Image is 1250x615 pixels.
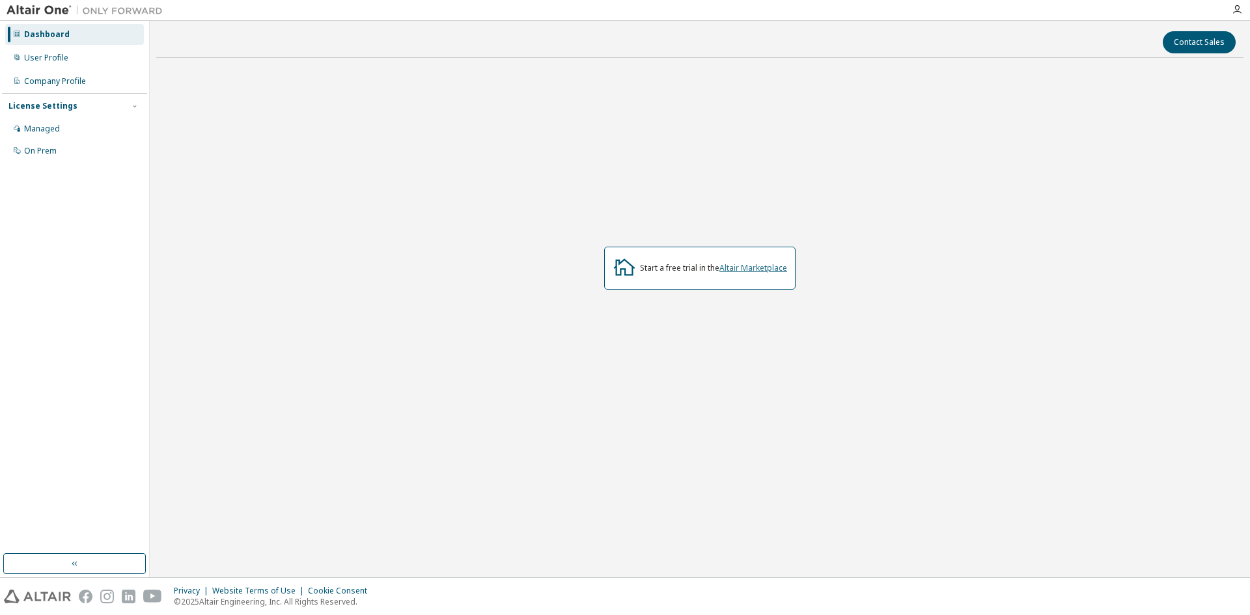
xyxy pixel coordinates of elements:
div: Start a free trial in the [640,263,787,273]
a: Altair Marketplace [719,262,787,273]
img: youtube.svg [143,590,162,603]
div: Cookie Consent [308,586,375,596]
div: Company Profile [24,76,86,87]
img: altair_logo.svg [4,590,71,603]
div: Privacy [174,586,212,596]
img: linkedin.svg [122,590,135,603]
div: License Settings [8,101,77,111]
p: © 2025 Altair Engineering, Inc. All Rights Reserved. [174,596,375,607]
div: User Profile [24,53,68,63]
button: Contact Sales [1163,31,1236,53]
img: facebook.svg [79,590,92,603]
div: On Prem [24,146,57,156]
div: Managed [24,124,60,134]
div: Website Terms of Use [212,586,308,596]
img: instagram.svg [100,590,114,603]
img: Altair One [7,4,169,17]
div: Dashboard [24,29,70,40]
